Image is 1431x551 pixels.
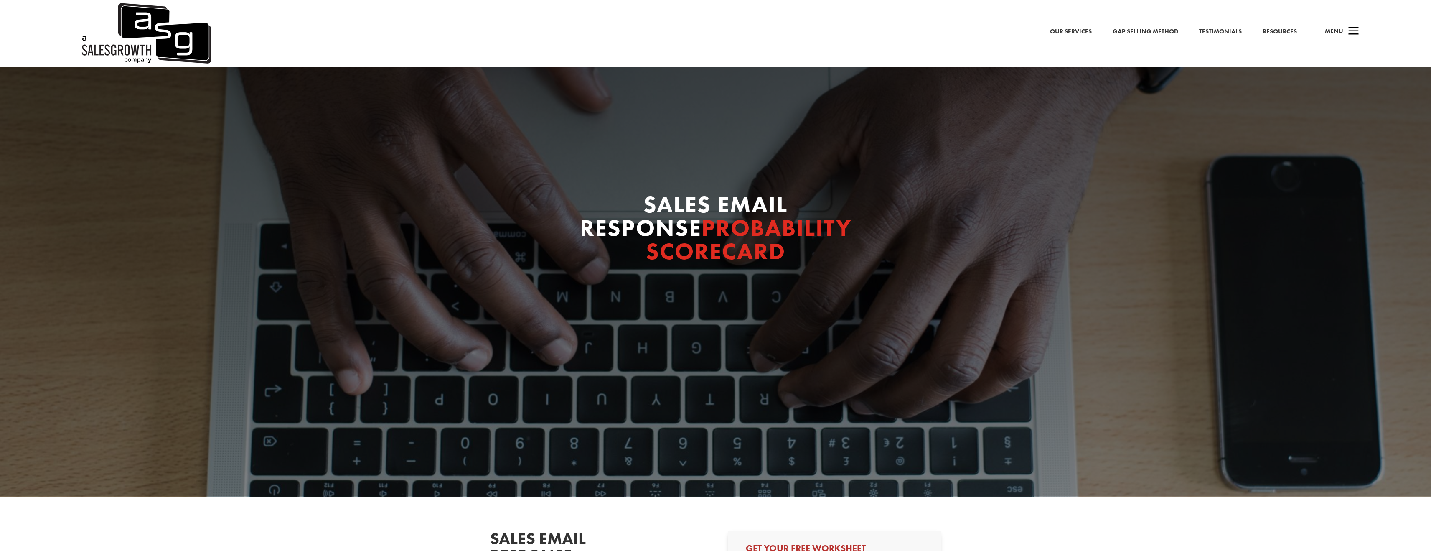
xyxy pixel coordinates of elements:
span: a [1345,23,1362,40]
h1: sales Email Response [557,193,874,267]
span: Probability scorecard [646,213,851,266]
span: Menu [1325,27,1343,35]
a: Testimonials [1199,26,1242,37]
a: Gap Selling Method [1113,26,1178,37]
a: Our Services [1050,26,1092,37]
a: Resources [1263,26,1297,37]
